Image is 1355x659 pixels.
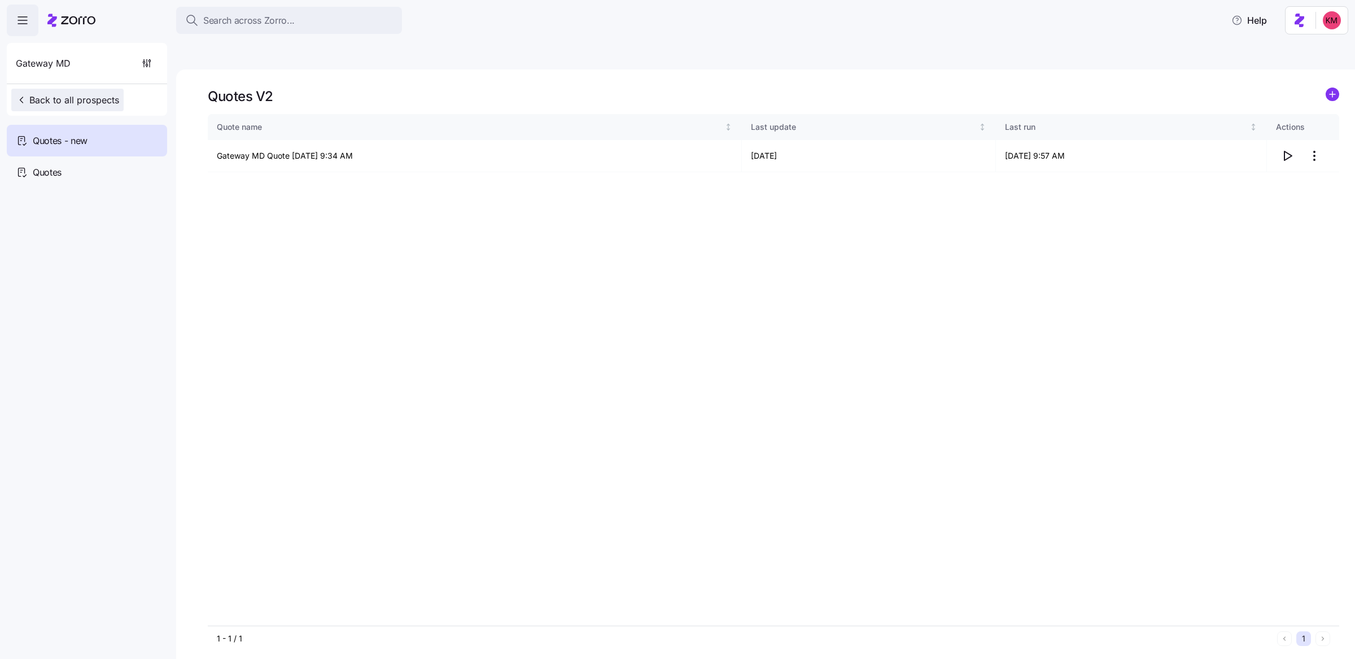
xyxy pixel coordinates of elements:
button: Back to all prospects [11,89,124,111]
button: Help [1222,9,1276,32]
a: Quotes - new [7,125,167,156]
div: Not sorted [978,123,986,131]
span: Back to all prospects [16,93,119,107]
button: Previous page [1277,631,1292,646]
th: Last runNot sorted [996,114,1267,140]
div: Not sorted [1249,123,1257,131]
div: Not sorted [724,123,732,131]
td: Gateway MD Quote [DATE] 9:34 AM [208,140,742,172]
button: 1 [1296,631,1311,646]
div: Actions [1276,121,1330,133]
div: Last update [751,121,977,133]
span: Quotes [33,165,62,180]
button: Search across Zorro... [176,7,402,34]
a: add icon [1326,88,1339,105]
div: Quote name [217,121,722,133]
span: Help [1231,14,1267,27]
td: [DATE] [742,140,996,172]
th: Last updateNot sorted [742,114,996,140]
span: Search across Zorro... [203,14,295,28]
div: 1 - 1 / 1 [217,633,1273,644]
td: [DATE] 9:57 AM [996,140,1267,172]
th: Quote nameNot sorted [208,114,742,140]
a: Quotes [7,156,167,188]
button: Next page [1315,631,1330,646]
h1: Quotes V2 [208,88,273,105]
svg: add icon [1326,88,1339,101]
img: 8fbd33f679504da1795a6676107ffb9e [1323,11,1341,29]
span: Gateway MD [16,56,71,71]
div: Last run [1005,121,1247,133]
span: Quotes - new [33,134,88,148]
